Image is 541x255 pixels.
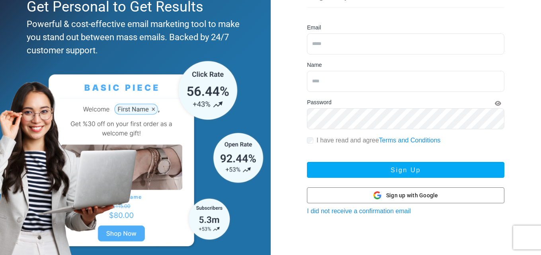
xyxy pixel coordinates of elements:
[386,191,438,200] span: Sign up with Google
[316,136,440,145] label: I have read and agree
[307,98,331,107] label: Password
[307,208,411,214] a: I did not receive a confirmation email
[307,61,322,69] label: Name
[495,101,501,106] i: Show Password
[307,162,504,178] button: Sign Up
[379,137,441,144] a: Terms and Conditions
[27,18,240,57] div: Powerful & cost-effective email marketing tool to make you stand out between mass emails. Backed ...
[307,187,504,203] button: Sign up with Google
[307,23,321,32] label: Email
